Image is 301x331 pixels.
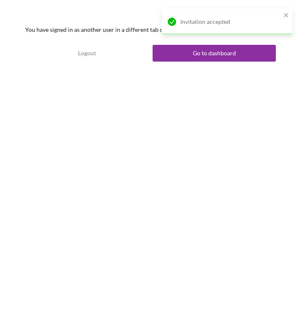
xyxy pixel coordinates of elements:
div: Invitation accepted [180,18,281,25]
button: Go to dashboard [153,45,276,62]
div: Go to dashboard [193,45,236,62]
button: Logout [25,45,148,62]
button: close [283,12,289,20]
div: Logout [78,45,96,62]
p: You have signed in as another user in a different tab or window. [25,25,276,34]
